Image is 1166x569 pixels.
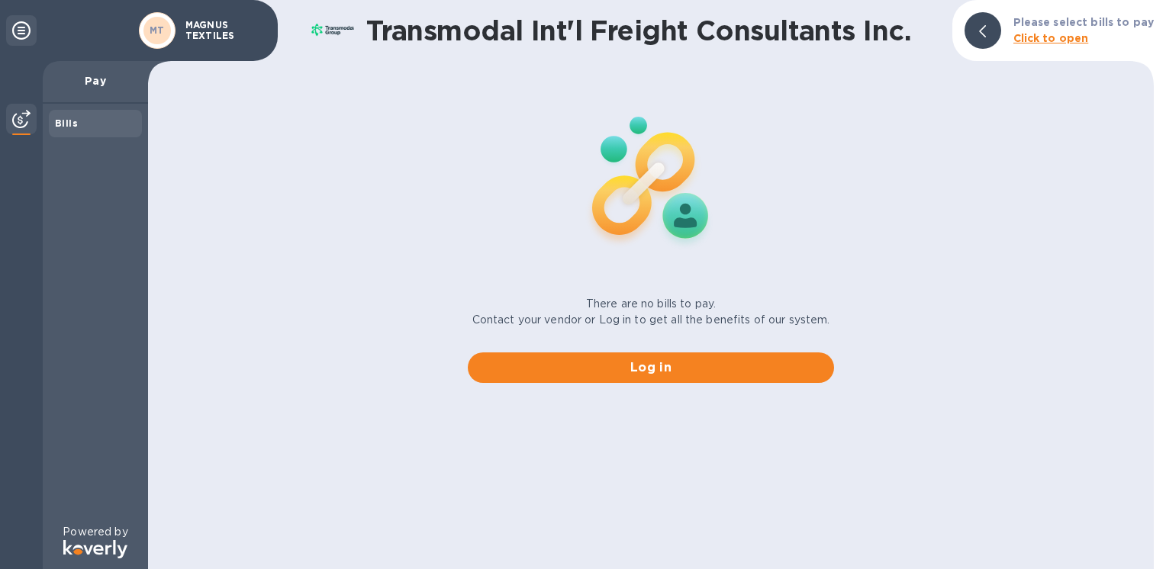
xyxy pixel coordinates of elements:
[366,14,940,47] h1: Transmodal Int'l Freight Consultants Inc.
[185,20,262,41] p: MAGNUS TEXTILES
[63,540,127,558] img: Logo
[55,73,136,88] p: Pay
[55,117,78,129] b: Bills
[1013,32,1089,44] b: Click to open
[468,352,834,383] button: Log in
[1013,16,1154,28] b: Please select bills to pay
[472,296,830,328] p: There are no bills to pay. Contact your vendor or Log in to get all the benefits of our system.
[63,524,127,540] p: Powered by
[480,358,822,377] span: Log in
[150,24,165,36] b: MT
